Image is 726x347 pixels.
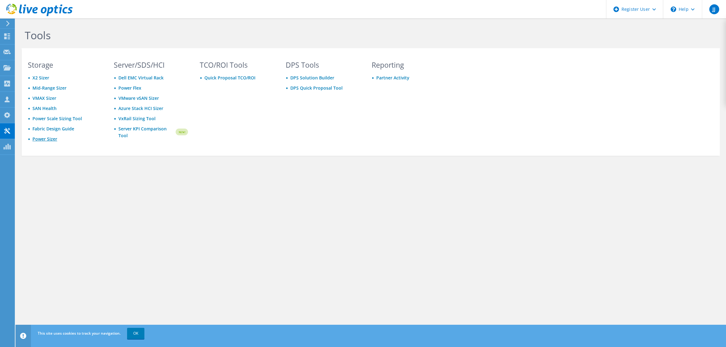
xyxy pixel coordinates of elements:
a: Quick Proposal TCO/ROI [204,75,255,81]
a: VxRail Sizing Tool [118,116,156,121]
a: Fabric Design Guide [32,126,74,132]
a: Mid-Range Sizer [32,85,66,91]
h3: DPS Tools [286,61,360,68]
h3: Server/SDS/HCI [114,61,188,68]
span: This site uses cookies to track your navigation. [38,331,121,336]
a: Azure Stack HCI Sizer [118,105,163,111]
h1: Tools [25,29,442,42]
h3: TCO/ROI Tools [200,61,274,68]
a: SAN Health [32,105,57,111]
svg: \n [671,6,676,12]
a: DPS Quick Proposal Tool [290,85,343,91]
a: Dell EMC Virtual Rack [118,75,164,81]
a: Power Scale Sizing Tool [32,116,82,121]
h3: Storage [28,61,102,68]
img: new-badge.svg [175,125,188,139]
h3: Reporting [372,61,446,68]
a: Server KPI Comparison Tool [118,125,175,139]
a: Power Sizer [32,136,57,142]
span: JJ [709,4,719,14]
a: VMware vSAN Sizer [118,95,159,101]
a: OK [127,328,144,339]
a: X2 Sizer [32,75,49,81]
a: VMAX Sizer [32,95,56,101]
a: DPS Solution Builder [290,75,334,81]
a: Partner Activity [376,75,409,81]
a: Power Flex [118,85,141,91]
